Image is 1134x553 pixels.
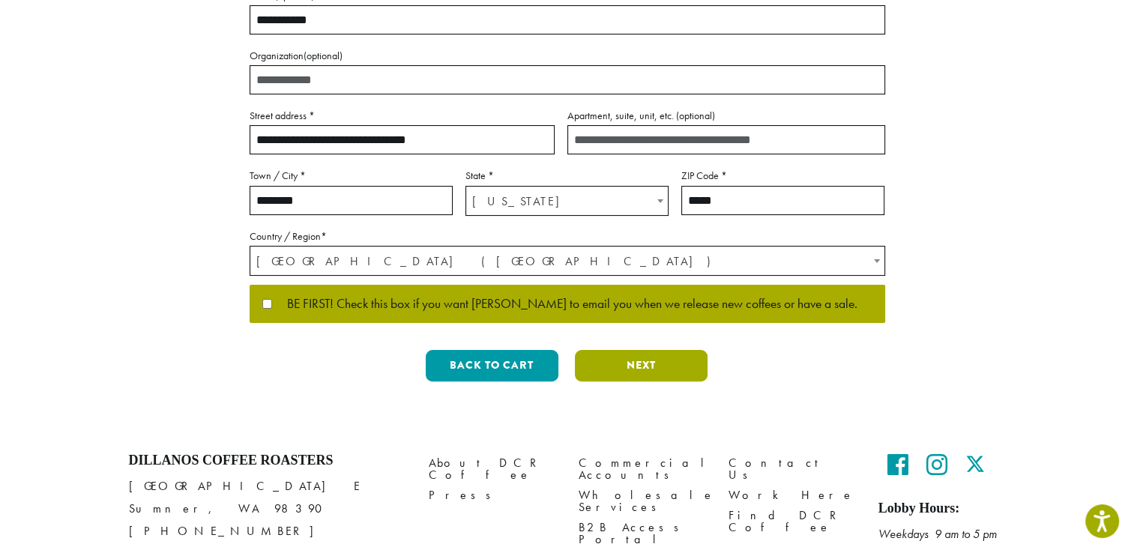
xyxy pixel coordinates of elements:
[681,166,884,185] label: ZIP Code
[878,501,1006,517] h5: Lobby Hours:
[878,526,997,542] em: Weekdays 9 am to 5 pm
[729,453,856,485] a: Contact Us
[729,486,856,506] a: Work Here
[250,166,453,185] label: Town / City
[579,453,706,485] a: Commercial Accounts
[272,297,857,311] span: BE FIRST! Check this box if you want [PERSON_NAME] to email you when we release new coffees or ha...
[129,453,406,469] h4: Dillanos Coffee Roasters
[426,350,558,381] button: Back to cart
[250,246,885,276] span: Country / Region
[575,350,708,381] button: Next
[304,49,343,62] span: (optional)
[579,486,706,518] a: Wholesale Services
[729,506,856,538] a: Find DCR Coffee
[250,106,555,125] label: Street address
[429,486,556,506] a: Press
[466,187,668,216] span: Washington
[262,299,272,309] input: BE FIRST! Check this box if you want [PERSON_NAME] to email you when we release new coffees or ha...
[465,166,669,185] label: State
[676,109,715,122] span: (optional)
[250,46,885,65] label: Organization
[567,106,885,125] label: Apartment, suite, unit, etc.
[429,453,556,485] a: About DCR Coffee
[465,186,669,216] span: State
[250,247,884,276] span: United States (US)
[129,475,406,543] p: [GEOGRAPHIC_DATA] E Sumner, WA 98390 [PHONE_NUMBER]
[579,518,706,550] a: B2B Access Portal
